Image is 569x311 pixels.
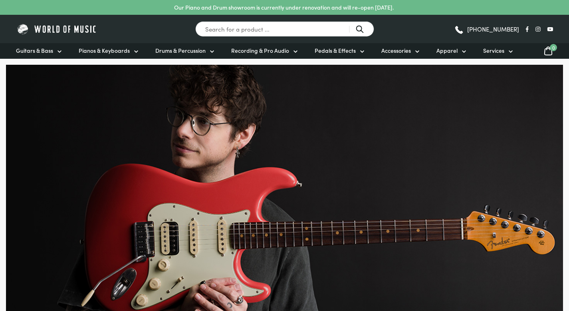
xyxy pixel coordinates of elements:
span: Guitars & Bass [16,46,53,55]
p: Our Piano and Drum showroom is currently under renovation and will re-open [DATE]. [174,3,394,12]
a: [PHONE_NUMBER] [454,23,519,35]
span: Pedals & Effects [315,46,356,55]
span: 0 [550,44,557,51]
img: World of Music [16,23,98,35]
span: [PHONE_NUMBER] [467,26,519,32]
span: Services [483,46,504,55]
span: Recording & Pro Audio [231,46,289,55]
span: Accessories [381,46,411,55]
span: Drums & Percussion [155,46,206,55]
input: Search for a product ... [195,21,374,37]
span: Pianos & Keyboards [79,46,130,55]
span: Apparel [436,46,458,55]
iframe: Chat with our support team [453,223,569,311]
